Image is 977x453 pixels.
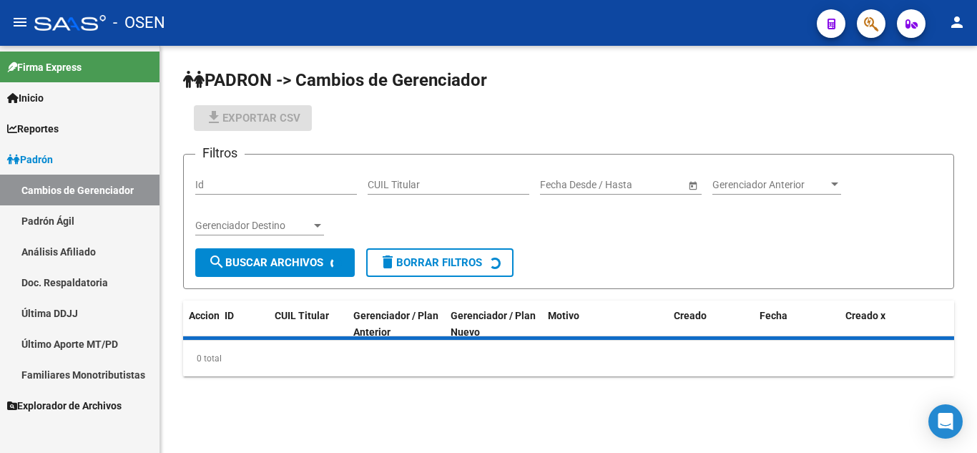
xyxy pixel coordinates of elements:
span: Creado [674,310,707,321]
button: Borrar Filtros [366,248,514,277]
span: - OSEN [113,7,165,39]
span: Fecha [760,310,787,321]
mat-icon: delete [379,253,396,271]
span: Gerenciador Anterior [712,179,828,191]
h3: Filtros [195,143,245,163]
input: Fecha fin [604,179,674,191]
div: Open Intercom Messenger [928,404,963,439]
span: CUIL Titular [275,310,329,321]
datatable-header-cell: Creado [668,301,754,348]
datatable-header-cell: Gerenciador / Plan Nuevo [445,301,542,348]
span: PADRON -> Cambios de Gerenciador [183,70,487,90]
datatable-header-cell: Motivo [542,301,668,348]
span: Firma Express [7,59,82,75]
mat-icon: menu [11,14,29,31]
span: Gerenciador Destino [195,220,311,232]
button: Buscar Archivos [195,248,355,277]
datatable-header-cell: CUIL Titular [269,301,348,348]
datatable-header-cell: Accion [183,301,219,348]
span: Explorador de Archivos [7,398,122,414]
datatable-header-cell: Creado x [840,301,954,348]
datatable-header-cell: ID [219,301,269,348]
mat-icon: person [948,14,966,31]
input: Fecha inicio [540,179,592,191]
span: Reportes [7,121,59,137]
span: Buscar Archivos [208,256,323,269]
span: Borrar Filtros [379,256,482,269]
div: 0 total [183,341,954,376]
span: ID [225,310,234,321]
datatable-header-cell: Fecha [754,301,840,348]
datatable-header-cell: Gerenciador / Plan Anterior [348,301,445,348]
span: Padrón [7,152,53,167]
span: Creado x [845,310,885,321]
span: Gerenciador / Plan Nuevo [451,310,536,338]
button: Exportar CSV [194,105,312,131]
span: Accion [189,310,220,321]
span: Exportar CSV [205,112,300,125]
mat-icon: file_download [205,109,222,126]
mat-icon: search [208,253,225,271]
button: Open calendar [685,177,700,193]
span: Motivo [548,310,579,321]
span: Gerenciador / Plan Anterior [353,310,438,338]
span: Inicio [7,90,44,106]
